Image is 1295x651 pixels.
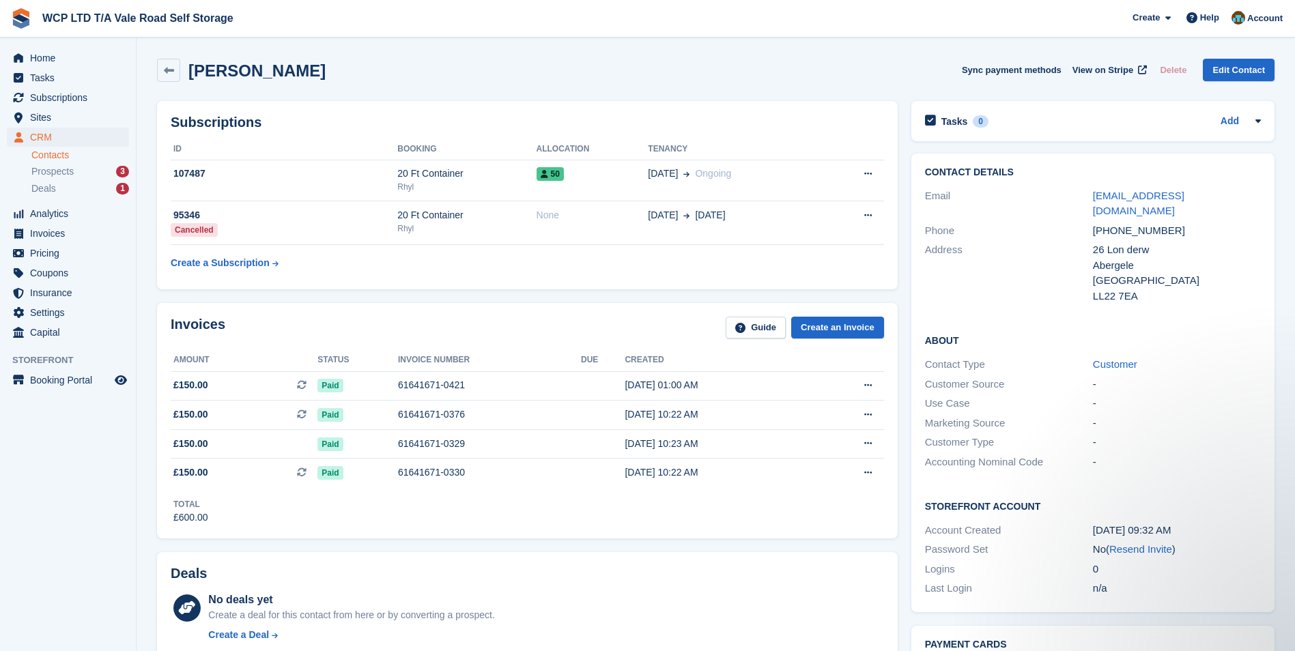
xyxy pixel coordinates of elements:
[30,88,112,107] span: Subscriptions
[397,167,536,181] div: 20 Ft Container
[37,7,239,29] a: WCP LTD T/A Vale Road Self Storage
[1093,562,1261,577] div: 0
[7,303,129,322] a: menu
[1093,581,1261,596] div: n/a
[1106,543,1176,555] span: ( )
[317,466,343,480] span: Paid
[537,208,649,222] div: None
[625,349,811,371] th: Created
[173,407,208,422] span: £150.00
[1093,273,1261,289] div: [GEOGRAPHIC_DATA]
[30,48,112,68] span: Home
[30,204,112,223] span: Analytics
[398,437,581,451] div: 61641671-0329
[171,139,397,160] th: ID
[695,168,731,179] span: Ongoing
[1154,59,1192,81] button: Delete
[30,283,112,302] span: Insurance
[1093,523,1261,538] div: [DATE] 09:32 AM
[925,581,1093,596] div: Last Login
[925,242,1093,304] div: Address
[116,183,129,194] div: 1
[30,323,112,342] span: Capital
[7,204,129,223] a: menu
[648,208,678,222] span: [DATE]
[1093,242,1261,258] div: 26 Lon derw
[625,437,811,451] div: [DATE] 10:23 AM
[317,408,343,422] span: Paid
[173,498,208,510] div: Total
[925,377,1093,392] div: Customer Source
[30,303,112,322] span: Settings
[1093,358,1137,370] a: Customer
[171,566,207,581] h2: Deals
[317,437,343,451] span: Paid
[925,523,1093,538] div: Account Created
[7,224,129,243] a: menu
[1093,258,1261,274] div: Abergele
[31,165,74,178] span: Prospects
[208,628,494,642] a: Create a Deal
[1093,289,1261,304] div: LL22 7EA
[317,379,343,392] span: Paid
[30,108,112,127] span: Sites
[925,499,1261,512] h2: Storefront Account
[726,317,786,339] a: Guide
[317,349,398,371] th: Status
[1093,435,1261,450] div: -
[7,108,129,127] a: menu
[171,167,397,181] div: 107487
[925,639,1261,650] h2: Payment cards
[30,244,112,263] span: Pricing
[791,317,884,339] a: Create an Invoice
[973,115,988,128] div: 0
[1093,377,1261,392] div: -
[537,167,564,181] span: 50
[171,256,270,270] div: Create a Subscription
[962,59,1062,81] button: Sync payment methods
[171,223,218,237] div: Cancelled
[537,139,649,160] th: Allocation
[30,263,112,283] span: Coupons
[208,592,494,608] div: No deals yet
[397,208,536,222] div: 20 Ft Container
[188,61,326,80] h2: [PERSON_NAME]
[30,224,112,243] span: Invoices
[1203,59,1275,81] a: Edit Contact
[625,407,811,422] div: [DATE] 10:22 AM
[173,465,208,480] span: £150.00
[925,223,1093,239] div: Phone
[113,372,129,388] a: Preview store
[625,465,811,480] div: [DATE] 10:22 AM
[1093,190,1184,217] a: [EMAIL_ADDRESS][DOMAIN_NAME]
[648,167,678,181] span: [DATE]
[7,263,129,283] a: menu
[1247,12,1283,25] span: Account
[397,181,536,193] div: Rhyl
[1232,11,1245,25] img: Kirsty williams
[12,353,136,367] span: Storefront
[1072,63,1133,77] span: View on Stripe
[925,167,1261,178] h2: Contact Details
[7,323,129,342] a: menu
[648,139,823,160] th: Tenancy
[31,182,56,195] span: Deals
[1200,11,1219,25] span: Help
[11,8,31,29] img: stora-icon-8386f47178a22dfd0bd8f6a31ec36ba5ce8667c1dd55bd0f319d3a0aa187defe.svg
[1093,542,1261,558] div: No
[925,562,1093,577] div: Logins
[695,208,725,222] span: [DATE]
[30,371,112,390] span: Booking Portal
[173,378,208,392] span: £150.00
[171,250,279,276] a: Create a Subscription
[1093,396,1261,411] div: -
[31,164,129,179] a: Prospects 3
[7,48,129,68] a: menu
[7,68,129,87] a: menu
[398,349,581,371] th: Invoice number
[398,407,581,422] div: 61641671-0376
[625,378,811,392] div: [DATE] 01:00 AM
[171,208,397,222] div: 95346
[925,435,1093,450] div: Customer Type
[30,128,112,147] span: CRM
